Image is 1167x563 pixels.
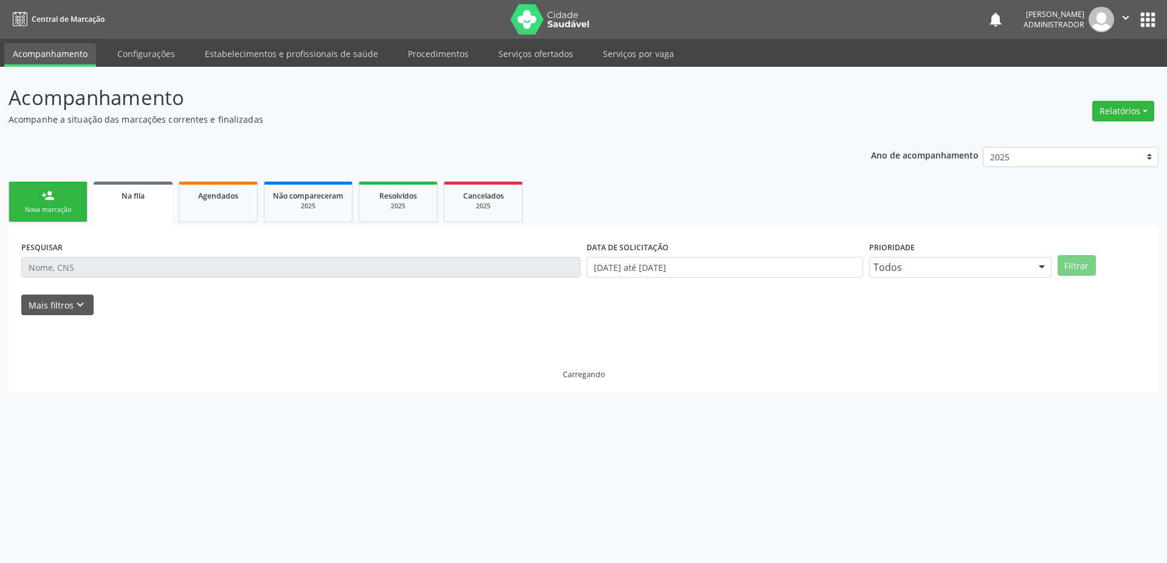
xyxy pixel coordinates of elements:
[1092,101,1154,121] button: Relatórios
[368,202,429,211] div: 2025
[871,147,979,162] p: Ano de acompanhamento
[594,43,683,64] a: Serviços por vaga
[122,191,145,201] span: Na fila
[21,295,94,316] button: Mais filtroskeyboard_arrow_down
[587,238,669,257] label: DATA DE SOLICITAÇÃO
[1024,9,1084,19] div: [PERSON_NAME]
[109,43,184,64] a: Configurações
[4,43,96,67] a: Acompanhamento
[987,11,1004,28] button: notifications
[563,369,605,380] div: Carregando
[9,113,813,126] p: Acompanhe a situação das marcações correntes e finalizadas
[1058,255,1096,276] button: Filtrar
[198,191,238,201] span: Agendados
[21,257,580,278] input: Nome, CNS
[453,202,514,211] div: 2025
[379,191,417,201] span: Resolvidos
[1137,9,1158,30] button: apps
[273,202,343,211] div: 2025
[9,9,105,29] a: Central de Marcação
[587,257,863,278] input: Selecione um intervalo
[1024,19,1084,30] span: Administrador
[399,43,477,64] a: Procedimentos
[1114,7,1137,32] button: 
[196,43,387,64] a: Estabelecimentos e profissionais de saúde
[273,191,343,201] span: Não compareceram
[1089,7,1114,32] img: img
[873,261,1027,273] span: Todos
[463,191,504,201] span: Cancelados
[18,205,78,214] div: Nova marcação
[32,14,105,24] span: Central de Marcação
[869,238,915,257] label: Prioridade
[9,83,813,113] p: Acompanhamento
[1119,11,1132,24] i: 
[74,298,87,312] i: keyboard_arrow_down
[41,189,55,202] div: person_add
[490,43,582,64] a: Serviços ofertados
[21,238,63,257] label: PESQUISAR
